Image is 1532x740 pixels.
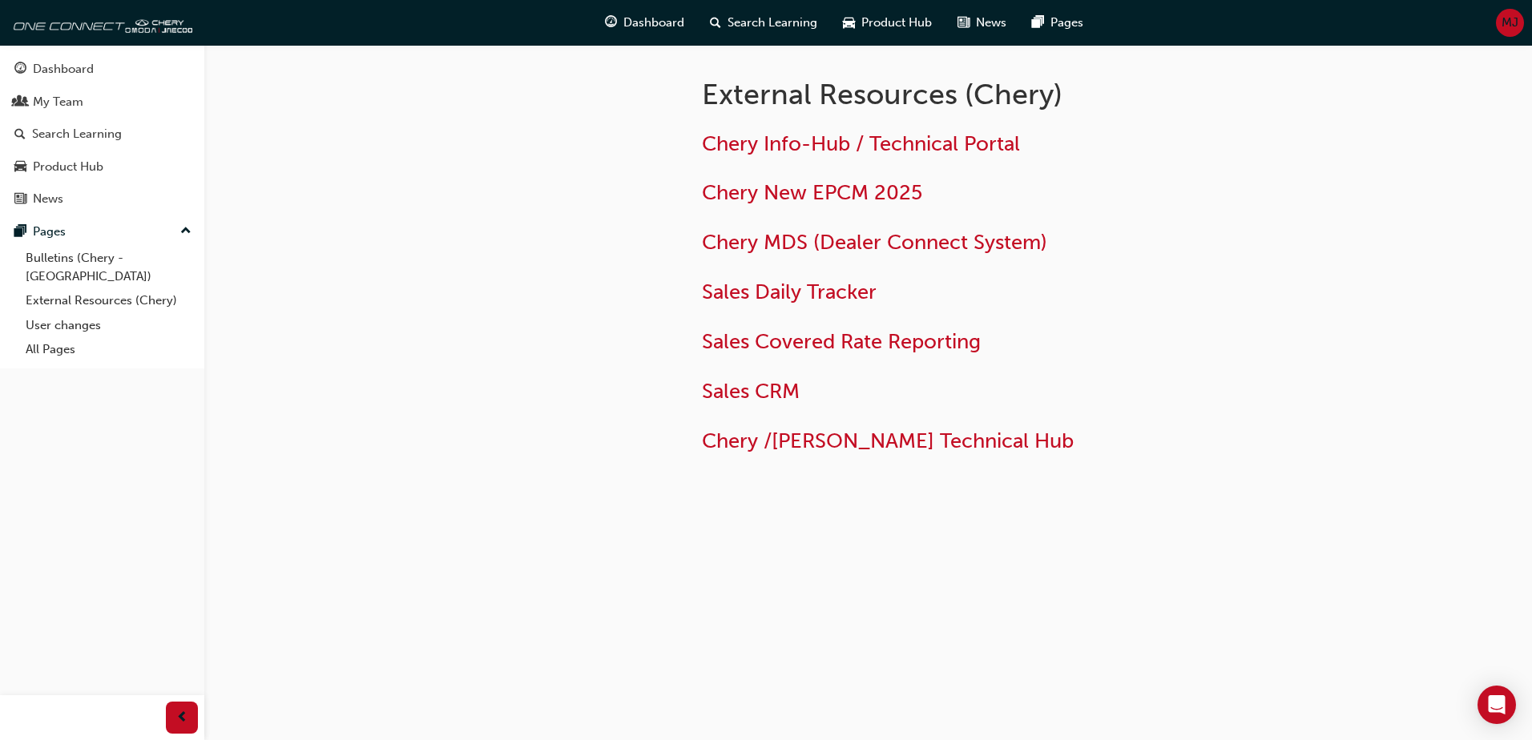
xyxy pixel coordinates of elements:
span: news-icon [957,13,970,33]
div: Dashboard [33,60,94,78]
button: DashboardMy TeamSearch LearningProduct HubNews [6,51,198,217]
a: News [6,184,198,214]
span: News [976,14,1006,32]
span: search-icon [14,127,26,142]
a: search-iconSearch Learning [697,6,830,39]
h1: External Resources (Chery) [702,77,1228,112]
span: guage-icon [14,62,26,77]
span: MJ [1502,14,1518,32]
span: people-icon [14,95,26,110]
span: Dashboard [623,14,684,32]
span: Product Hub [861,14,932,32]
a: news-iconNews [945,6,1019,39]
a: External Resources (Chery) [19,288,198,313]
a: Bulletins (Chery - [GEOGRAPHIC_DATA]) [19,246,198,288]
a: Sales Covered Rate Reporting [702,329,981,354]
button: MJ [1496,9,1524,37]
button: Pages [6,217,198,247]
a: Sales Daily Tracker [702,280,877,304]
div: Open Intercom Messenger [1478,686,1516,724]
a: pages-iconPages [1019,6,1096,39]
span: news-icon [14,192,26,207]
a: My Team [6,87,198,117]
div: Pages [33,223,66,241]
img: oneconnect [8,6,192,38]
div: News [33,190,63,208]
a: All Pages [19,337,198,362]
a: Chery MDS (Dealer Connect System) [702,230,1047,255]
span: up-icon [180,221,191,242]
a: Search Learning [6,119,198,149]
a: Sales CRM [702,379,800,404]
span: car-icon [843,13,855,33]
div: My Team [33,93,83,111]
span: prev-icon [176,708,188,728]
a: Chery Info-Hub / Technical Portal [702,131,1020,156]
a: Chery /[PERSON_NAME] Technical Hub [702,428,1074,453]
span: guage-icon [605,13,617,33]
span: pages-icon [1032,13,1044,33]
span: Search Learning [728,14,817,32]
div: Product Hub [33,158,103,176]
a: User changes [19,313,198,338]
a: Chery New EPCM 2025 [702,180,922,205]
a: car-iconProduct Hub [830,6,945,39]
span: search-icon [710,13,721,33]
a: guage-iconDashboard [592,6,697,39]
span: Pages [1050,14,1083,32]
a: Product Hub [6,152,198,182]
span: car-icon [14,160,26,175]
div: Search Learning [32,125,122,143]
a: Dashboard [6,54,198,84]
span: pages-icon [14,225,26,239]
